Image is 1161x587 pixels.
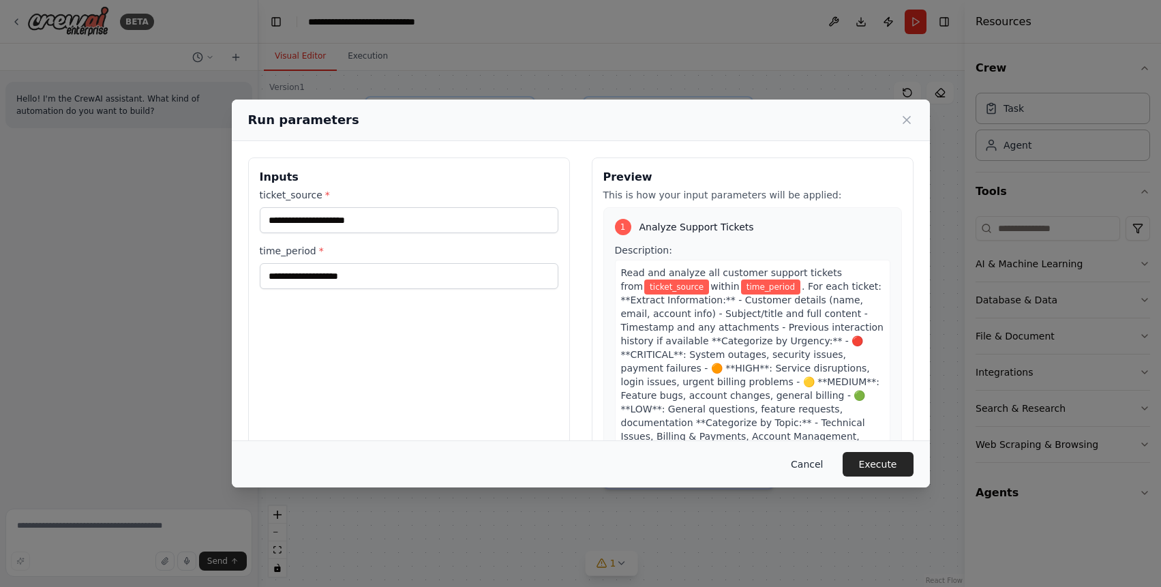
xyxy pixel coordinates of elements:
span: Analyze Support Tickets [639,220,754,234]
p: This is how your input parameters will be applied: [603,188,902,202]
span: Read and analyze all customer support tickets from [621,267,843,292]
span: Description: [615,245,672,256]
span: Variable: time_period [741,280,800,295]
h3: Inputs [260,169,558,185]
div: 1 [615,219,631,235]
button: Execute [843,452,914,477]
span: Variable: ticket_source [644,280,709,295]
label: time_period [260,244,558,258]
span: . For each ticket: **Extract Information:** - Customer details (name, email, account info) - Subj... [621,281,884,510]
h2: Run parameters [248,110,359,130]
h3: Preview [603,169,902,185]
label: ticket_source [260,188,558,202]
button: Cancel [780,452,834,477]
span: within [710,281,739,292]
